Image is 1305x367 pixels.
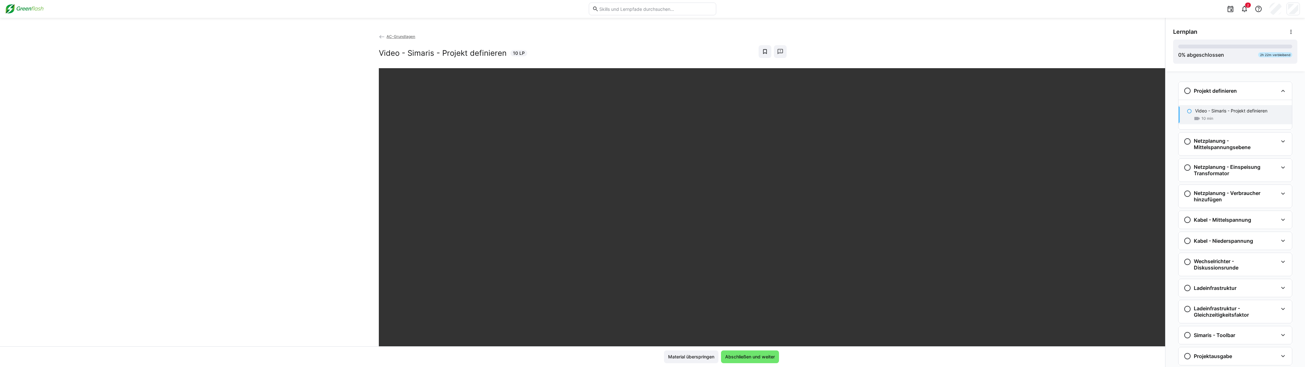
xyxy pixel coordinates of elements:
span: Lernplan [1173,28,1197,35]
h3: Projektausgabe [1194,353,1232,359]
h3: Wechselrichter - Diskussionsrunde [1194,258,1278,271]
h2: Video - Simaris - Projekt definieren [379,48,507,58]
input: Skills und Lernpfade durchsuchen… [599,6,713,12]
a: AC-Grundlagen [379,34,415,39]
h3: Projekt definieren [1194,88,1237,94]
h3: Netzplanung - Einspeisung Transformator [1194,164,1278,176]
span: Abschließen und weiter [724,354,776,360]
span: AC-Grundlagen [386,34,415,39]
span: 10 min [1201,116,1213,121]
h3: Netzplanung - Mittelspannungsebene [1194,138,1278,150]
button: Material überspringen [664,350,718,363]
div: % abgeschlossen [1178,51,1224,59]
h3: Ladeinfrastruktur - Gleichzeitigkeitsfaktor [1194,305,1278,318]
h3: Kabel - Niederspannung [1194,238,1253,244]
span: Material überspringen [667,354,715,360]
span: 2 [1247,3,1249,7]
p: Video - Simaris - Projekt definieren [1195,108,1267,114]
span: 10 LP [513,50,525,56]
h3: Kabel - Mittelspannung [1194,217,1251,223]
h3: Netzplanung - Verbraucher hinzufügen [1194,190,1278,203]
h3: Ladeinfrastruktur [1194,285,1237,291]
h3: Simaris - Toolbar [1194,332,1235,338]
button: Abschließen und weiter [721,350,779,363]
span: 0 [1178,52,1181,58]
div: 2h 22m verbleibend [1258,52,1292,57]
